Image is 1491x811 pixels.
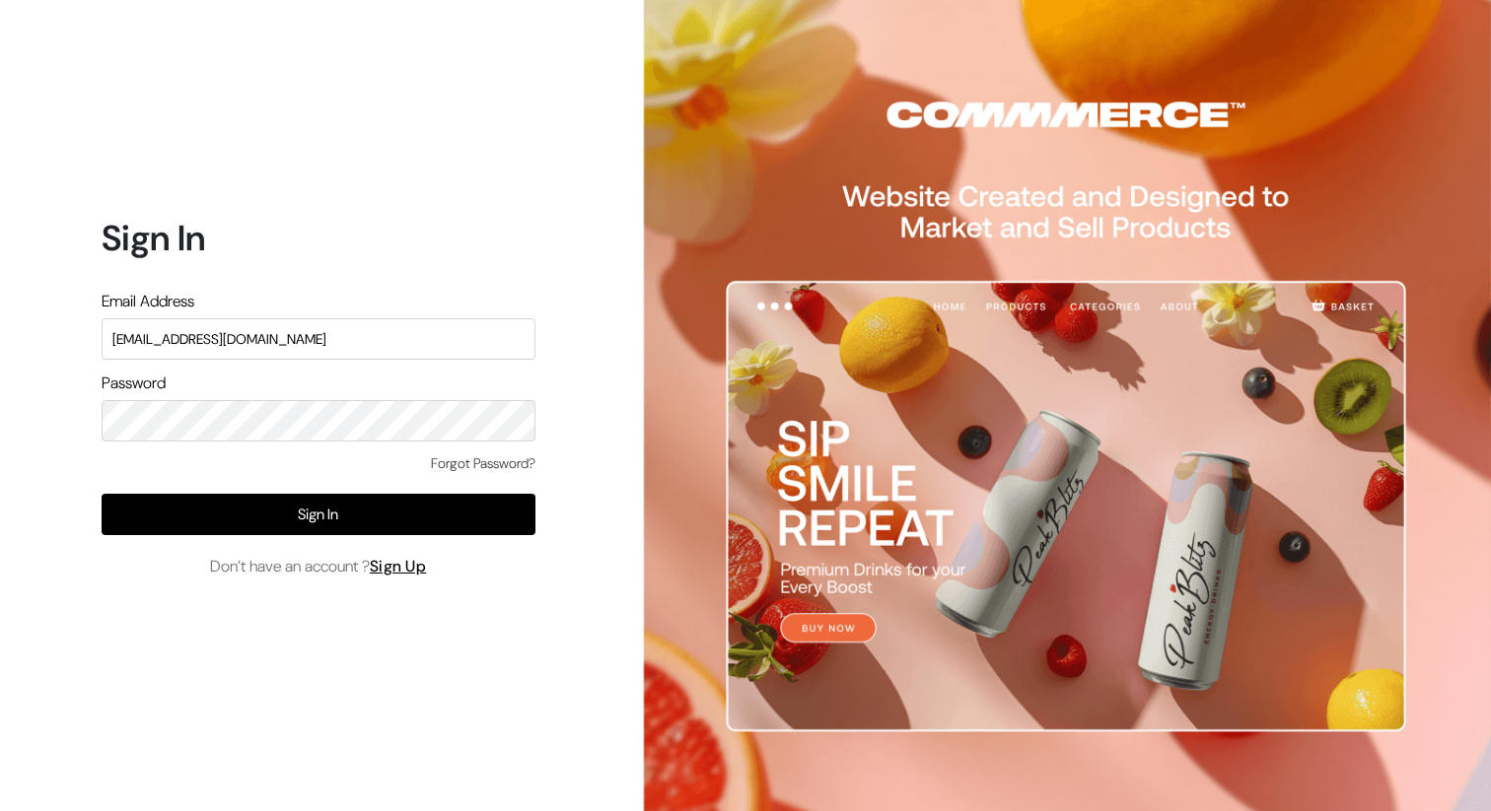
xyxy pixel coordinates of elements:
label: Password [102,372,166,395]
label: Email Address [102,290,194,313]
a: Forgot Password? [431,453,535,474]
button: Sign In [102,494,535,535]
a: Sign Up [370,556,427,576]
span: Don’t have an account ? [210,555,427,578]
h1: Sign In [102,217,535,259]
